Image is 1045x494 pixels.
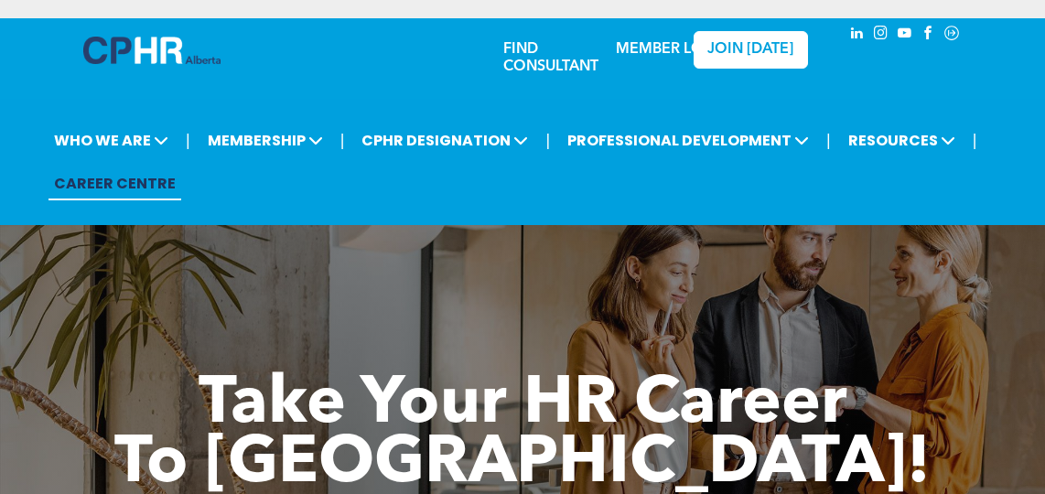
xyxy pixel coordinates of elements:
span: Take Your HR Career [199,372,847,438]
li: | [973,122,977,159]
span: MEMBERSHIP [202,123,329,157]
a: instagram [870,23,890,48]
span: RESOURCES [843,123,961,157]
a: facebook [918,23,938,48]
a: Social network [942,23,962,48]
span: CPHR DESIGNATION [356,123,533,157]
li: | [545,122,550,159]
span: PROFESSIONAL DEVELOPMENT [562,123,814,157]
img: A blue and white logo for cp alberta [83,37,221,64]
a: FIND CONSULTANT [503,42,598,74]
li: | [186,122,190,159]
li: | [340,122,345,159]
li: | [826,122,831,159]
span: JOIN [DATE] [707,41,793,59]
a: linkedin [846,23,867,48]
a: youtube [894,23,914,48]
a: MEMBER LOGIN [616,42,730,57]
span: WHO WE ARE [48,123,174,157]
a: CAREER CENTRE [48,166,181,200]
a: JOIN [DATE] [694,31,808,69]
